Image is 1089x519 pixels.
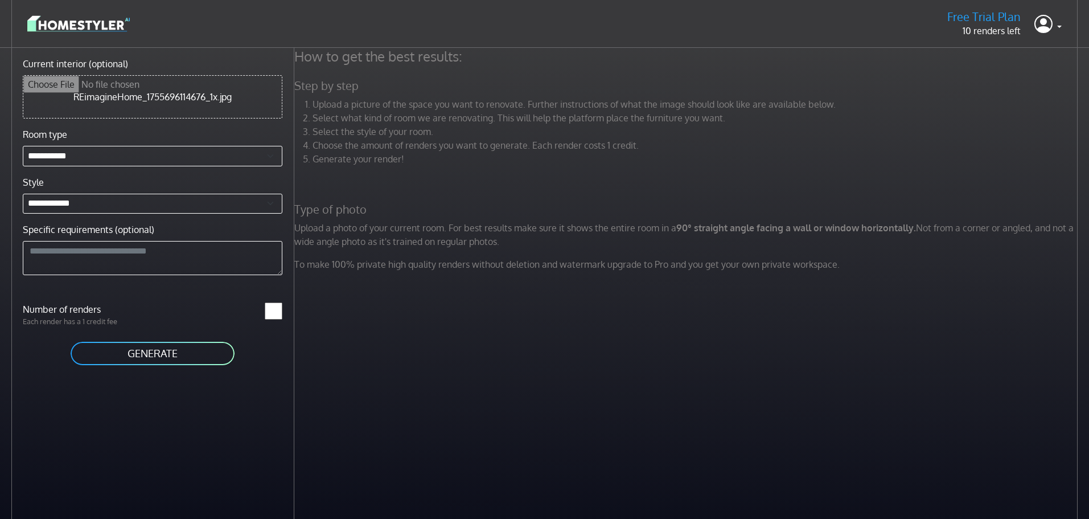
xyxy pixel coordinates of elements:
p: To make 100% private high quality renders without deletion and watermark upgrade to Pro and you g... [287,258,1088,271]
li: Generate your render! [313,152,1081,166]
label: Specific requirements (optional) [23,223,154,236]
label: Number of renders [16,303,153,316]
li: Upload a picture of the space you want to renovate. Further instructions of what the image should... [313,97,1081,111]
li: Choose the amount of renders you want to generate. Each render costs 1 credit. [313,138,1081,152]
label: Current interior (optional) [23,57,128,71]
li: Select what kind of room we are renovating. This will help the platform place the furniture you w... [313,111,1081,125]
p: 10 renders left [947,24,1021,38]
label: Room type [23,128,67,141]
strong: 90° straight angle facing a wall or window horizontally. [676,222,916,234]
label: Style [23,175,44,189]
li: Select the style of your room. [313,125,1081,138]
p: Upload a photo of your current room. For best results make sure it shows the entire room in a Not... [287,221,1088,248]
img: logo-3de290ba35641baa71223ecac5eacb59cb85b4c7fdf211dc9aaecaaee71ea2f8.svg [27,14,130,34]
h5: Type of photo [287,202,1088,216]
h5: Step by step [287,79,1088,93]
h4: How to get the best results: [287,48,1088,65]
h5: Free Trial Plan [947,10,1021,24]
button: GENERATE [69,341,236,366]
p: Each render has a 1 credit fee [16,316,153,327]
